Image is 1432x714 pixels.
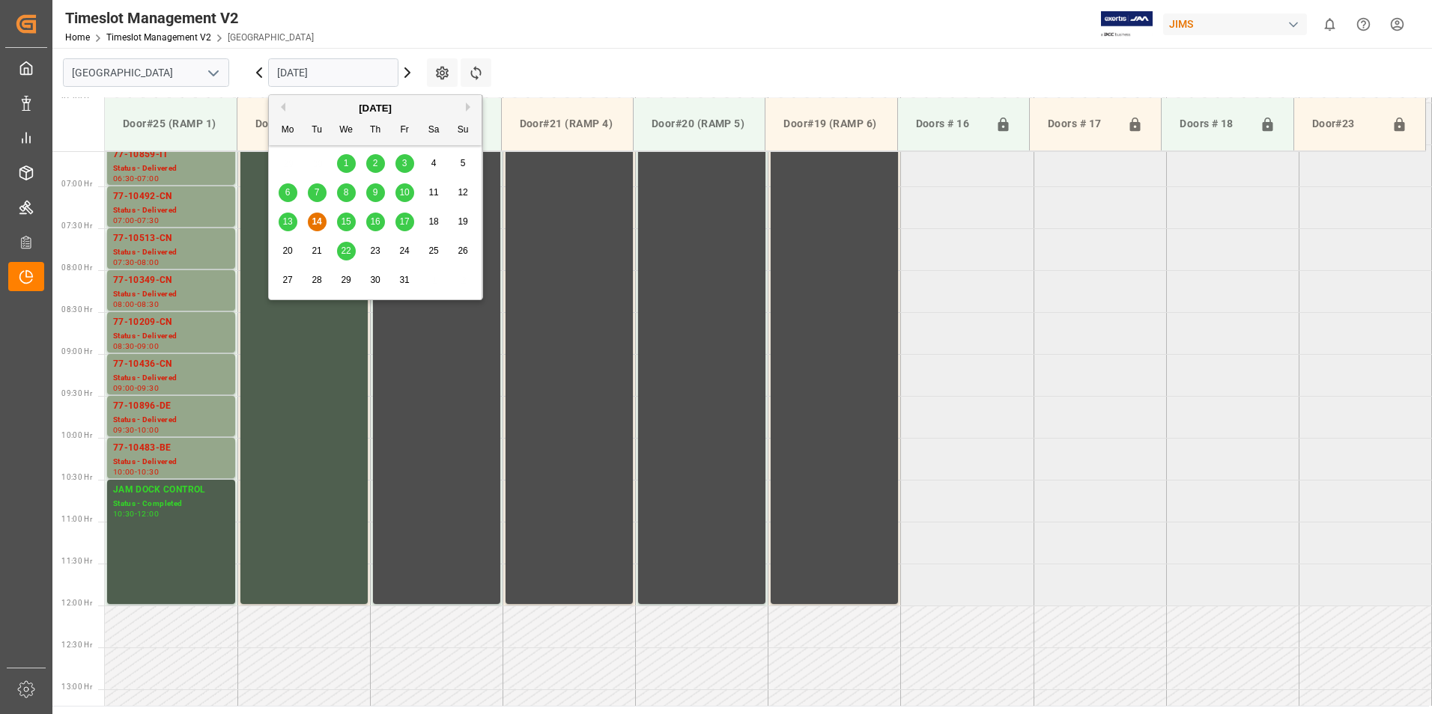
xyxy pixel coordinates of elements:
[454,213,473,231] div: Choose Sunday, October 19th, 2025
[61,515,92,523] span: 11:00 Hr
[308,121,327,140] div: Tu
[344,187,349,198] span: 8
[395,271,414,290] div: Choose Friday, October 31st, 2025
[428,216,438,227] span: 18
[337,242,356,260] div: Choose Wednesday, October 22nd, 2025
[269,101,482,116] div: [DATE]
[113,498,229,510] div: Status - Completed
[370,216,380,227] span: 16
[113,217,135,224] div: 07:00
[366,121,385,140] div: Th
[279,213,297,231] div: Choose Monday, October 13th, 2025
[282,216,292,227] span: 13
[65,32,90,43] a: Home
[1313,7,1347,41] button: show 0 new notifications
[135,469,137,475] div: -
[308,213,327,231] div: Choose Tuesday, October 14th, 2025
[63,58,229,87] input: Type to search/select
[1347,7,1380,41] button: Help Center
[113,273,229,288] div: 77-10349-CN
[113,483,229,498] div: JAM DOCK CONTROL
[466,103,475,112] button: Next Month
[1174,110,1253,138] div: Doors # 18
[113,456,229,469] div: Status - Delivered
[454,154,473,173] div: Choose Sunday, October 5th, 2025
[315,187,320,198] span: 7
[341,245,351,256] span: 22
[308,183,327,202] div: Choose Tuesday, October 7th, 2025
[137,385,159,391] div: 09:30
[428,187,438,198] span: 11
[61,431,92,439] span: 10:00 Hr
[279,183,297,202] div: Choose Monday, October 6th, 2025
[61,347,92,356] span: 09:00 Hr
[1306,110,1386,138] div: Door#23
[279,271,297,290] div: Choose Monday, October 27th, 2025
[282,275,292,285] span: 27
[137,343,159,350] div: 09:00
[399,187,409,198] span: 10
[113,330,229,343] div: Status - Delivered
[61,599,92,607] span: 12:00 Hr
[113,301,135,308] div: 08:00
[308,242,327,260] div: Choose Tuesday, October 21st, 2025
[113,231,229,246] div: 77-10513-CN
[308,271,327,290] div: Choose Tuesday, October 28th, 2025
[285,187,291,198] span: 6
[312,245,321,256] span: 21
[135,217,137,224] div: -
[425,183,443,202] div: Choose Saturday, October 11th, 2025
[395,121,414,140] div: Fr
[61,473,92,481] span: 10:30 Hr
[137,175,159,182] div: 07:00
[113,175,135,182] div: 06:30
[777,110,885,138] div: Door#19 (RAMP 6)
[337,213,356,231] div: Choose Wednesday, October 15th, 2025
[1101,11,1153,37] img: Exertis%20JAM%20-%20Email%20Logo.jpg_1722504956.jpg
[337,121,356,140] div: We
[61,557,92,565] span: 11:30 Hr
[395,183,414,202] div: Choose Friday, October 10th, 2025
[61,305,92,314] span: 08:30 Hr
[1163,10,1313,38] button: JIMS
[113,372,229,385] div: Status - Delivered
[113,288,229,301] div: Status - Delivered
[113,315,229,330] div: 77-10209-CN
[273,149,478,295] div: month 2025-10
[337,271,356,290] div: Choose Wednesday, October 29th, 2025
[458,216,467,227] span: 19
[113,162,229,175] div: Status - Delivered
[428,245,438,256] span: 25
[337,154,356,173] div: Choose Wednesday, October 1st, 2025
[135,301,137,308] div: -
[268,58,398,87] input: DD.MM.YYYY
[137,217,159,224] div: 07:30
[113,246,229,259] div: Status - Delivered
[395,154,414,173] div: Choose Friday, October 3rd, 2025
[135,510,137,517] div: -
[276,103,285,112] button: Previous Month
[399,275,409,285] span: 31
[137,469,159,475] div: 10:30
[366,213,385,231] div: Choose Thursday, October 16th, 2025
[399,245,409,256] span: 24
[395,242,414,260] div: Choose Friday, October 24th, 2025
[61,389,92,397] span: 09:30 Hr
[137,259,159,266] div: 08:00
[135,385,137,391] div: -
[113,147,229,162] div: 77-10859-IT
[366,271,385,290] div: Choose Thursday, October 30th, 2025
[366,183,385,202] div: Choose Thursday, October 9th, 2025
[113,399,229,414] div: 77-10896-DE
[65,7,314,29] div: Timeslot Management V2
[312,275,321,285] span: 28
[425,154,443,173] div: Choose Saturday, October 4th, 2025
[113,510,135,517] div: 10:30
[113,427,135,433] div: 09:30
[514,110,621,138] div: Door#21 (RAMP 4)
[402,158,407,168] span: 3
[425,213,443,231] div: Choose Saturday, October 18th, 2025
[344,158,349,168] span: 1
[137,427,159,433] div: 10:00
[113,189,229,204] div: 77-10492-CN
